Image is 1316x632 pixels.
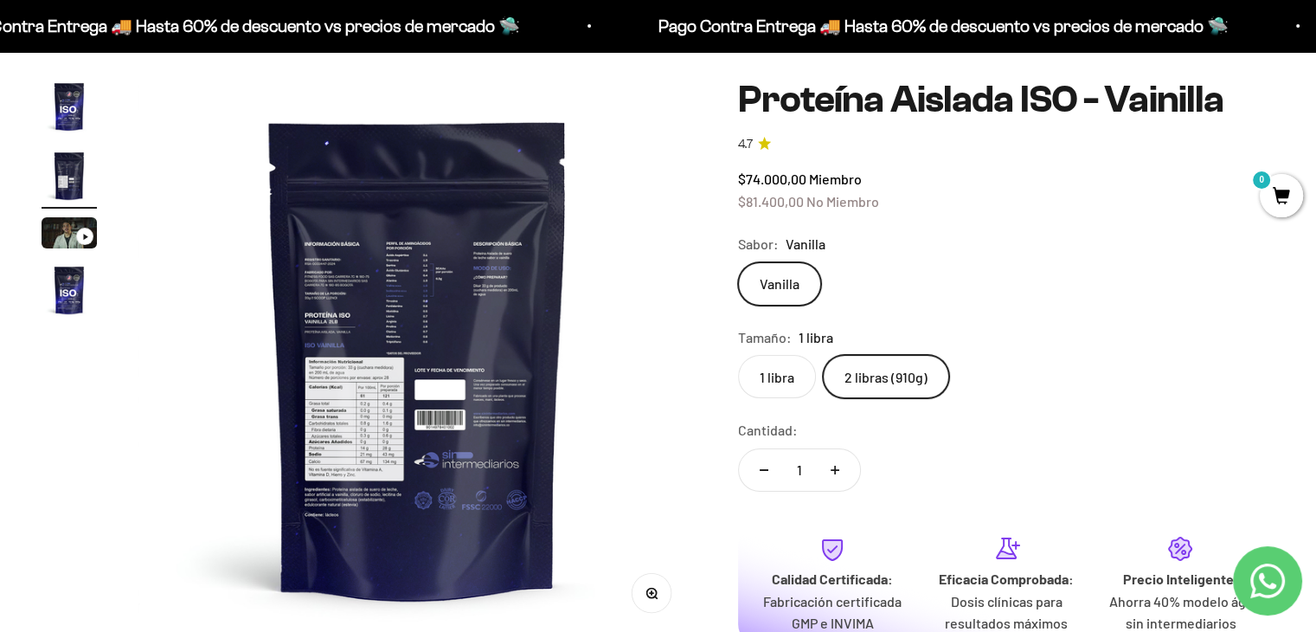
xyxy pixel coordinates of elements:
[283,258,356,287] span: Enviar
[738,193,804,210] span: $81.400,00
[786,233,825,255] span: Vanilla
[738,135,753,154] span: 4.7
[42,79,97,134] img: Proteína Aislada ISO - Vainilla
[738,233,779,255] legend: Sabor:
[21,133,358,164] div: Más detalles sobre la fecha exacta de entrega.
[42,262,97,318] img: Proteína Aislada ISO - Vainilla
[42,148,97,203] img: Proteína Aislada ISO - Vainilla
[1251,170,1272,190] mark: 0
[21,168,358,198] div: Un mensaje de garantía de satisfacción visible.
[98,12,668,40] p: Pago Contra Entrega 🚚 Hasta 60% de descuento vs precios de mercado 🛸
[42,217,97,254] button: Ir al artículo 3
[21,203,358,249] div: La confirmación de la pureza de los ingredientes.
[738,326,792,349] legend: Tamaño:
[738,171,806,187] span: $74.000,00
[738,419,798,442] label: Cantidad:
[42,262,97,323] button: Ir al artículo 4
[738,135,1274,154] a: 4.74.7 de 5.0 estrellas
[810,449,860,491] button: Aumentar cantidad
[806,193,879,210] span: No Miembro
[42,79,97,139] button: Ir al artículo 1
[1122,571,1238,587] strong: Precio Inteligente:
[772,571,893,587] strong: Calidad Certificada:
[739,449,789,491] button: Reducir cantidad
[42,148,97,209] button: Ir al artículo 2
[281,258,358,287] button: Enviar
[21,28,358,68] p: ¿Qué te daría la seguridad final para añadir este producto a tu carrito?
[809,171,862,187] span: Miembro
[939,571,1074,587] strong: Eficacia Comprobada:
[799,326,833,349] span: 1 libra
[21,82,358,129] div: Un aval de expertos o estudios clínicos en la página.
[1260,188,1303,207] a: 0
[738,79,1274,120] h1: Proteína Aislada ISO - Vainilla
